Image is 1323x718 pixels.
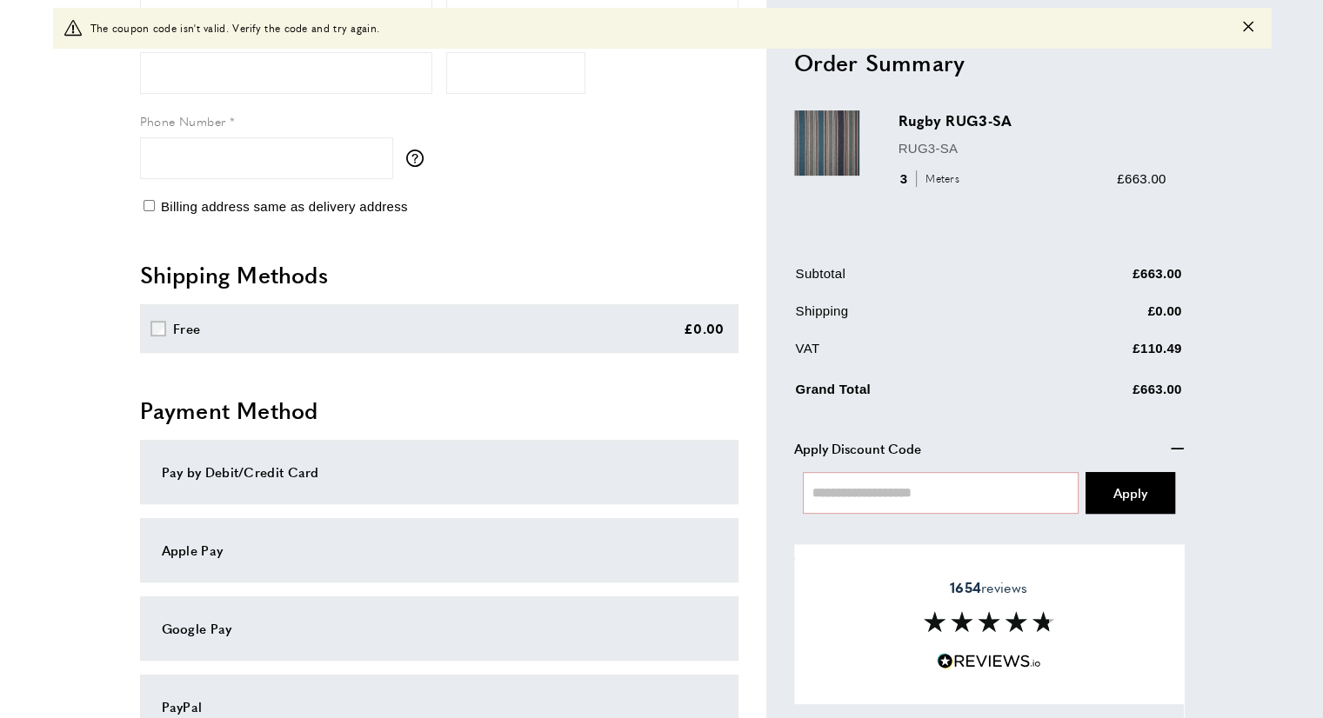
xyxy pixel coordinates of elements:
[924,611,1054,632] img: Reviews section
[684,318,725,339] div: £0.00
[90,20,380,37] span: The coupon code isn't valid. Verify the code and try again.
[916,171,964,188] span: Meters
[162,618,717,639] div: Google Pay
[899,111,1166,131] h3: Rugby RUG3-SA
[794,438,921,459] span: Apply Discount Code
[899,138,1166,159] p: RUG3-SA
[1086,472,1175,514] button: Apply Coupon
[144,200,155,211] input: Billing address same as delivery address
[1030,376,1182,413] td: £663.00
[1117,171,1166,186] span: £663.00
[794,47,1184,78] h2: Order Summary
[162,462,717,482] div: Pay by Debit/Credit Card
[1030,338,1182,372] td: £110.49
[796,376,1029,413] td: Grand Total
[162,540,717,561] div: Apple Pay
[1113,483,1147,502] span: Apply Coupon
[140,259,738,290] h2: Shipping Methods
[950,577,981,597] strong: 1654
[796,301,1029,335] td: Shipping
[794,111,859,176] img: Rugby RUG3-SA
[140,395,738,426] h2: Payment Method
[937,653,1041,669] img: Reviews.io 5 stars
[1030,263,1182,297] td: £663.00
[899,169,966,189] div: 3
[406,150,432,167] button: More information
[796,338,1029,372] td: VAT
[1030,301,1182,335] td: £0.00
[162,696,717,717] div: PayPal
[796,263,1029,297] td: Subtotal
[161,199,408,214] span: Billing address same as delivery address
[140,112,226,130] span: Phone Number
[1243,20,1253,37] button: Close message
[173,318,200,339] div: Free
[950,579,1027,596] span: reviews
